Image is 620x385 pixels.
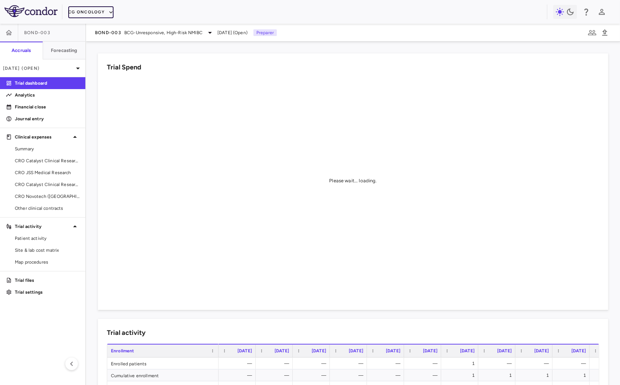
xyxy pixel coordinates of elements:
div: — [262,369,289,381]
p: Trial activity [15,223,70,230]
span: BCG-Unresponsive, High-Risk NMIBC [124,29,203,36]
h6: Forecasting [51,47,78,54]
span: Map procedures [15,259,79,265]
span: [DATE] [460,348,475,353]
div: — [225,358,252,369]
div: — [411,369,437,381]
p: Trial settings [15,289,79,296]
span: CRO Catalyst Clinical Research - Cohort P [15,157,79,164]
span: BOND-003 [95,30,121,36]
div: — [374,369,400,381]
div: — [337,369,363,381]
h6: Trial Spend [107,62,141,72]
p: Analytics [15,92,79,98]
p: Trial dashboard [15,80,79,87]
div: Enrolled patients [107,358,219,369]
span: [DATE] [349,348,363,353]
p: Journal entry [15,115,79,122]
span: [DATE] [497,348,512,353]
span: [DATE] [237,348,252,353]
p: Clinical expenses [15,134,70,140]
span: Patient activity [15,235,79,242]
div: — [559,358,586,369]
div: — [299,358,326,369]
div: — [522,358,549,369]
span: BOND-003 [24,30,50,36]
p: Preparer [253,29,277,36]
span: [DATE] [534,348,549,353]
p: Trial files [15,277,79,284]
div: 1 [522,369,549,381]
div: 1 [448,358,475,369]
img: logo-full-SnFGN8VE.png [4,5,58,17]
div: 1 [448,369,475,381]
div: — [337,358,363,369]
span: [DATE] (Open) [217,29,247,36]
div: — [485,358,512,369]
p: Financial close [15,104,79,110]
div: 1 [485,369,512,381]
div: 1 [559,369,586,381]
button: CG Oncology [68,6,114,18]
span: Site & lab cost matrix [15,247,79,254]
span: Enrollment [111,348,134,353]
h6: Accruals [12,47,31,54]
div: Please wait... loading. [329,177,377,184]
p: [DATE] (Open) [3,65,73,72]
span: [DATE] [386,348,400,353]
div: Cumulative enrollment [107,369,219,381]
span: CRO JSS Medical Research [15,169,79,176]
span: CRO Novotech ([GEOGRAPHIC_DATA]) Pty Ltd [15,193,79,200]
span: [DATE] [423,348,437,353]
div: — [225,369,252,381]
span: Summary [15,146,79,152]
div: — [411,358,437,369]
div: — [262,358,289,369]
span: [DATE] [312,348,326,353]
span: CRO Catalyst Clinical Research [15,181,79,188]
span: Other clinical contracts [15,205,79,212]
h6: Trial activity [107,328,145,338]
span: [DATE] [275,348,289,353]
div: — [299,369,326,381]
span: [DATE] [571,348,586,353]
div: — [374,358,400,369]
